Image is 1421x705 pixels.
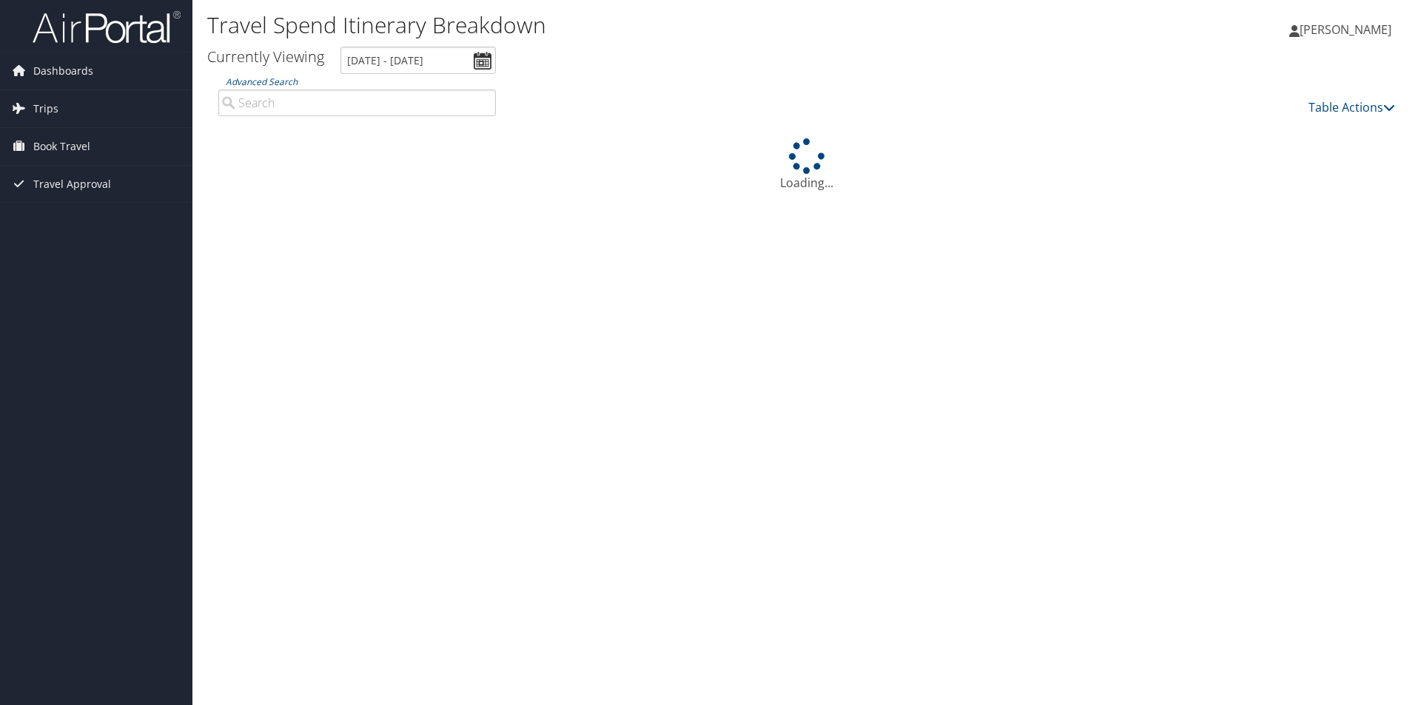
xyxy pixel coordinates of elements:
span: Book Travel [33,128,90,165]
a: Table Actions [1309,99,1395,115]
span: Trips [33,90,58,127]
span: Travel Approval [33,166,111,203]
input: Advanced Search [218,90,496,116]
span: [PERSON_NAME] [1300,21,1391,38]
div: Loading... [207,138,1406,192]
input: [DATE] - [DATE] [340,47,496,74]
h1: Travel Spend Itinerary Breakdown [207,10,1007,41]
img: airportal-logo.png [33,10,181,44]
a: Advanced Search [226,75,298,88]
h3: Currently Viewing [207,47,324,67]
span: Dashboards [33,53,93,90]
a: [PERSON_NAME] [1289,7,1406,52]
